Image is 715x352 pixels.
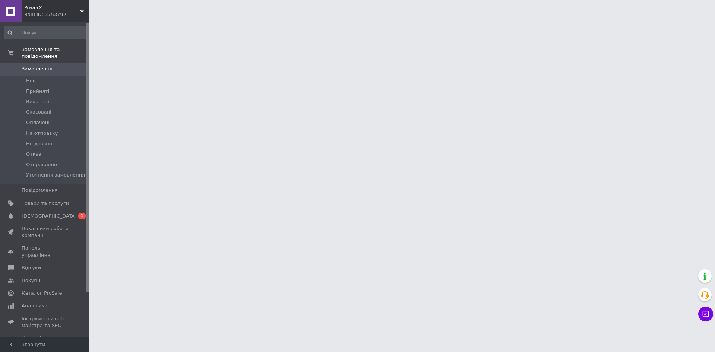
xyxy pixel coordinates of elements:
[22,66,53,72] span: Замовлення
[26,161,57,168] span: Отправлено
[26,172,85,178] span: Уточнення замовлення
[26,119,50,126] span: Оплачені
[22,200,69,207] span: Товари та послуги
[22,315,69,329] span: Інструменти веб-майстра та SEO
[26,130,58,137] span: На отправку
[26,88,49,95] span: Прийняті
[26,77,37,84] span: Нові
[22,290,62,296] span: Каталог ProSale
[24,4,80,11] span: PowerX
[24,11,89,18] div: Ваш ID: 3753792
[22,187,58,194] span: Повідомлення
[22,335,69,348] span: Управління сайтом
[26,109,51,115] span: Скасовані
[22,302,47,309] span: Аналітика
[26,98,49,105] span: Виконані
[26,140,52,147] span: Не дозвон
[78,213,86,219] span: 1
[4,26,88,39] input: Пошук
[22,225,69,239] span: Показники роботи компанії
[26,151,41,158] span: Отказ
[22,213,77,219] span: [DEMOGRAPHIC_DATA]
[698,307,713,321] button: Чат з покупцем
[22,277,42,284] span: Покупці
[22,46,89,60] span: Замовлення та повідомлення
[22,264,41,271] span: Відгуки
[22,245,69,258] span: Панель управління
